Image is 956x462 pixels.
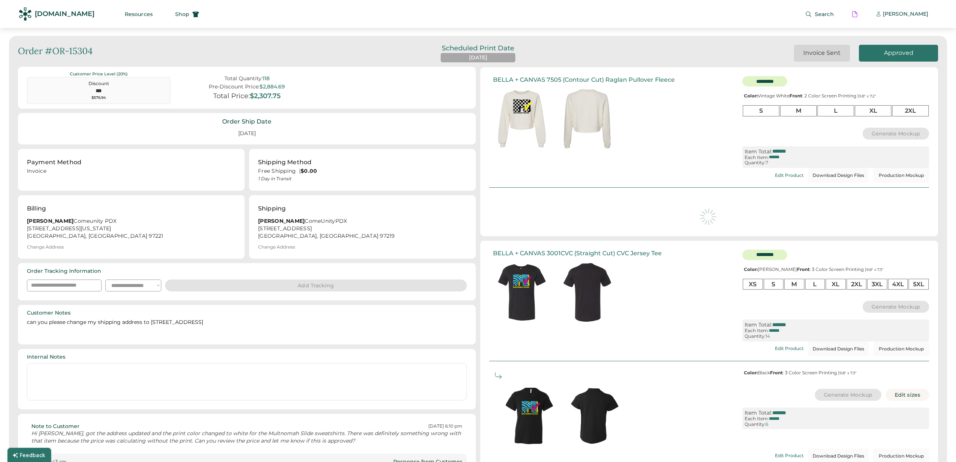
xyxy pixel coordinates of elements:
[555,86,620,152] img: generate-image
[873,168,929,183] button: Production Mockup
[797,266,810,272] strong: Front
[775,453,804,458] div: Edit Product
[886,389,929,401] button: Edit sizes
[866,267,884,272] font: 9.8" x 7.3"
[31,423,80,430] div: Note to Customer
[815,12,834,17] span: Search
[175,12,189,17] span: Shop
[745,334,766,339] div: Quantity:
[213,92,250,100] div: Total Price:
[27,204,46,213] div: Billing
[258,204,286,213] div: Shipping
[808,341,869,356] button: Download Design Files
[301,168,317,174] strong: $0.00
[855,105,891,116] div: XL
[555,260,620,325] img: generate-image
[562,383,627,449] img: generate-image
[745,149,772,155] div: Item Total:
[921,428,953,461] iframe: Front Chat
[165,280,467,291] button: Add Tracking
[27,218,74,224] strong: [PERSON_NAME]
[805,279,825,290] div: L
[260,84,285,90] div: $2,884.69
[775,173,804,178] div: Edit Product
[764,279,784,290] div: S
[892,105,929,116] div: 2XL
[745,416,769,421] div: Each Item:
[229,127,265,140] div: [DATE]
[258,244,295,250] div: Change Address
[873,341,929,356] button: Production Mockup
[745,328,769,333] div: Each Item:
[789,93,802,99] strong: Front
[209,84,260,90] div: Pre-Discount Price:
[766,160,768,165] div: 7
[863,301,929,313] button: Generate Mockup
[784,279,804,290] div: M
[258,168,467,175] div: Free Shipping |
[27,309,71,317] div: Customer Notes
[222,118,271,126] div: Order Ship Date
[745,155,769,160] div: Each Item:
[744,266,758,272] strong: Color:
[35,9,94,19] div: [DOMAIN_NAME]
[493,76,675,83] div: BELLA + CANVAS 7505 (Contour Cut) Raglan Pullover Fleece
[775,346,804,351] div: Edit Product
[745,422,766,427] div: Quantity:
[817,105,854,116] div: L
[27,158,81,167] div: Payment Method
[808,168,869,183] button: Download Design Files
[224,75,263,82] div: Total Quantity:
[742,267,929,272] div: [PERSON_NAME] : 3 Color Screen Printing |
[803,49,841,57] div: Invoice Sent
[745,160,766,165] div: Quantity:
[909,279,929,290] div: 5XL
[883,10,928,18] div: [PERSON_NAME]
[27,319,467,335] div: can you please change my shipping address to [STREET_ADDRESS]
[489,260,555,325] img: generate-image
[31,430,462,444] div: Hi [PERSON_NAME], got the address updated and the print color changed to white for the Multnomah ...
[867,279,887,290] div: 3XL
[888,279,908,290] div: 4XL
[839,371,857,375] font: 9.8" x 7.3"
[27,268,101,275] div: Order Tracking Information
[258,218,467,240] div: ComeUnityPDX [STREET_ADDRESS] [GEOGRAPHIC_DATA], [GEOGRAPHIC_DATA] 97219
[742,93,929,99] div: Vintage White : 2 Color Screen Printing |
[766,422,768,427] div: 6
[742,370,929,375] div: Black : 3 Color Screen Printing |
[27,244,64,250] div: Change Address
[796,7,843,22] button: Search
[19,7,32,21] img: Rendered Logo - Screens
[497,383,562,449] img: generate-image
[18,45,93,57] div: Order #OR-15304
[469,54,487,62] div: [DATE]
[27,218,236,240] div: Comeunity PDX [STREET_ADDRESS][US_STATE] [GEOGRAPHIC_DATA], [GEOGRAPHIC_DATA] 97221
[27,168,236,177] div: Invoice
[745,410,772,416] div: Item Total:
[431,45,525,51] div: Scheduled Print Date
[258,176,467,182] div: 1 Day in Transit
[780,105,817,116] div: M
[743,105,779,116] div: S
[166,7,208,22] button: Shop
[863,128,929,140] button: Generate Mockup
[743,279,763,290] div: XS
[815,389,882,401] button: Generate Mockup
[766,334,770,339] div: 14
[250,92,281,100] div: $2,307.75
[489,86,555,152] img: generate-image
[770,370,783,375] strong: Front
[826,279,846,290] div: XL
[493,250,662,257] div: BELLA + CANVAS 3001CVC (Straight Cut) CVC Jersey Tee
[258,218,305,224] strong: [PERSON_NAME]
[32,95,165,100] div: $576.94
[263,75,270,82] div: 118
[27,353,65,361] div: Internal Notes
[847,279,867,290] div: 2XL
[116,7,162,22] button: Resources
[745,322,772,328] div: Item Total:
[744,93,758,99] strong: Color:
[428,423,462,430] div: [DATE] 6:10 pm
[744,370,758,375] strong: Color:
[258,158,311,167] div: Shipping Method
